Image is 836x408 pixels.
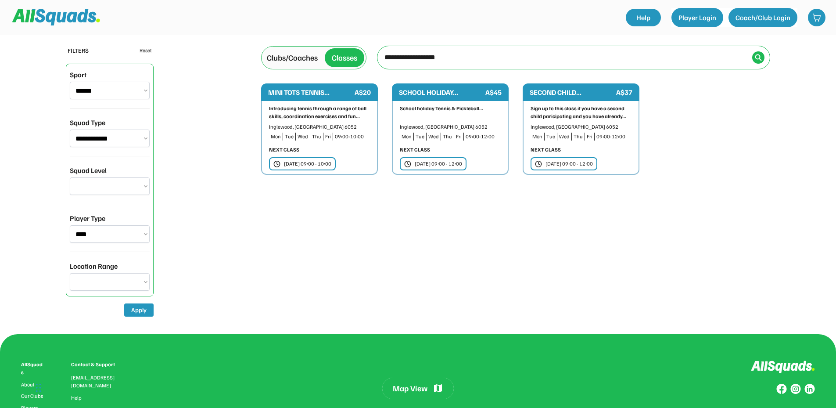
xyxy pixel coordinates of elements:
[400,146,430,154] div: NEXT CLASS
[456,133,462,141] div: Fri
[284,160,331,168] div: [DATE] 09:00 - 10:00
[335,133,370,141] div: 09:00-10:00
[671,8,723,27] button: Player Login
[285,133,294,141] div: Tue
[535,160,542,168] img: clock.svg
[485,87,502,97] div: A$45
[402,133,412,141] div: Mon
[298,133,308,141] div: Wed
[530,87,614,97] div: SECOND CHILD...
[443,133,452,141] div: Thu
[404,160,411,168] img: clock.svg
[428,133,439,141] div: Wed
[269,105,370,120] div: Introducing tennis through a range of ball skills, coordination exercises and fun...
[332,52,357,64] div: Classes
[400,123,501,131] div: Inglewood, [GEOGRAPHIC_DATA] 6052
[546,133,555,141] div: Tue
[545,160,593,168] div: [DATE] 09:00 - 12:00
[70,69,86,80] div: Sport
[399,87,484,97] div: SCHOOL HOLIDAY...
[267,52,318,64] div: Clubs/Coaches
[21,361,45,376] div: AllSquads
[531,105,631,120] div: Sign up to this class if you have a second child paricipating and you have already...
[355,87,371,97] div: A$20
[271,133,281,141] div: Mon
[70,165,107,176] div: Squad Level
[269,123,370,131] div: Inglewood, [GEOGRAPHIC_DATA] 6052
[616,87,632,97] div: A$37
[71,374,126,390] div: [EMAIL_ADDRESS][DOMAIN_NAME]
[626,9,661,26] a: Help
[400,105,501,112] div: School holiday Tennis & Pickleball...
[596,133,631,141] div: 09:00-12:00
[268,87,353,97] div: MINI TOTS TENNIS...
[559,133,570,141] div: Wed
[466,133,501,141] div: 09:00-12:00
[393,383,427,394] div: Map View
[71,361,126,368] div: Contact & Support
[531,123,631,131] div: Inglewood, [GEOGRAPHIC_DATA] 6052
[531,146,561,154] div: NEXT CLASS
[140,47,152,54] div: Reset
[574,133,583,141] div: Thu
[70,117,105,128] div: Squad Type
[416,133,424,141] div: Tue
[325,133,331,141] div: Fri
[532,133,542,141] div: Mon
[70,261,118,271] div: Location Range
[755,54,762,61] img: Icon%20%2838%29.svg
[728,8,797,27] button: Coach/Club Login
[751,361,815,373] img: Logo%20inverted.svg
[587,133,592,141] div: Fri
[812,13,821,22] img: shopping-cart-01%20%281%29.svg
[68,46,89,55] div: FILTERS
[124,303,154,317] button: Apply
[415,160,462,168] div: [DATE] 09:00 - 12:00
[12,9,100,25] img: Squad%20Logo.svg
[273,160,280,168] img: clock.svg
[269,146,299,154] div: NEXT CLASS
[312,133,321,141] div: Thu
[70,213,105,224] div: Player Type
